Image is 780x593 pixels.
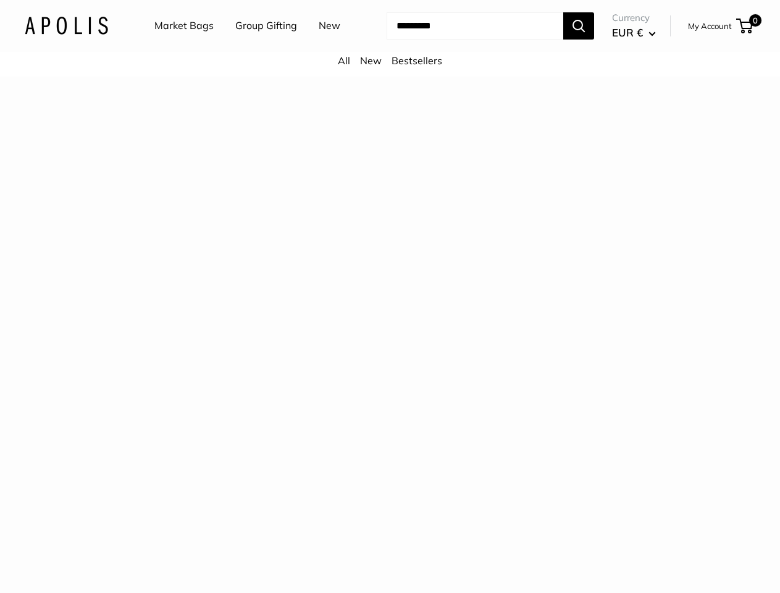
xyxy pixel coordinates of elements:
a: New [319,17,340,35]
a: My Account [688,19,732,33]
a: Bestsellers [392,54,442,67]
img: Apolis [25,17,108,35]
span: Currency [612,9,656,27]
button: EUR € [612,23,656,43]
a: Group Gifting [235,17,297,35]
a: All [338,54,350,67]
span: EUR € [612,26,643,39]
span: 0 [749,14,761,27]
input: Search... [387,12,563,40]
a: New [360,54,382,67]
a: 0 [737,19,753,33]
a: Market Bags [154,17,214,35]
button: Search [563,12,594,40]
